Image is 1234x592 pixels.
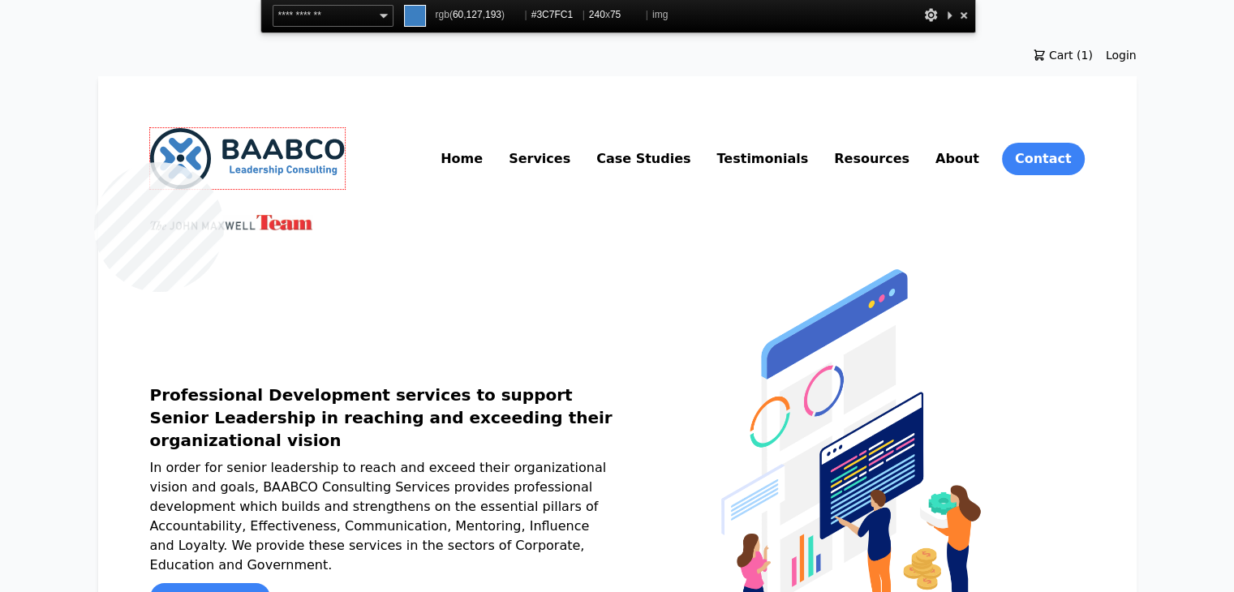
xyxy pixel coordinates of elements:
span: 127 [467,9,483,20]
img: John Maxwell [150,215,312,230]
a: Testimonials [713,146,811,172]
a: Login [1106,47,1137,63]
a: About [932,146,982,172]
a: Home [437,146,486,172]
a: Cart (1) [1020,47,1106,63]
img: BAABCO Consulting Services [150,128,345,189]
span: #3C7FC1 [531,5,578,25]
span: 60 [453,9,463,20]
span: 75 [610,9,621,20]
div: Collapse This Panel [943,5,956,25]
a: Case Studies [593,146,694,172]
span: | [525,9,527,20]
a: Contact [1002,143,1085,175]
span: | [646,9,648,20]
a: Resources [831,146,913,172]
span: 240 [589,9,605,20]
span: img [652,5,668,25]
span: Cart (1) [1046,47,1093,63]
span: 193 [485,9,501,20]
div: Close and Stop Picking [956,5,972,25]
h1: Professional Development services to support Senior Leadership in reaching and exceeding their or... [150,384,617,452]
p: In order for senior leadership to reach and exceed their organizational vision and goals, BAABCO ... [150,458,617,575]
span: | [583,9,585,20]
span: x [589,5,642,25]
div: Options [923,5,939,25]
span: rgb( , , ) [436,5,521,25]
a: Services [505,146,574,172]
